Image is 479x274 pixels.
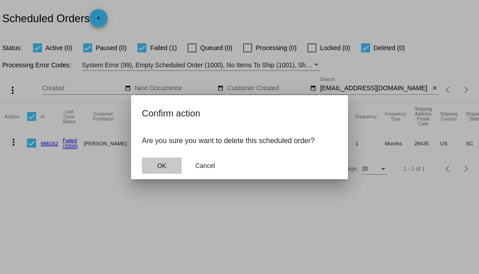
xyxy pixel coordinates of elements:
[142,106,337,121] h2: Confirm action
[185,158,225,174] button: Close dialog
[142,158,182,174] button: Close dialog
[142,137,337,145] p: Are you sure you want to delete this scheduled order?
[157,162,166,169] span: OK
[195,162,215,169] span: Cancel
